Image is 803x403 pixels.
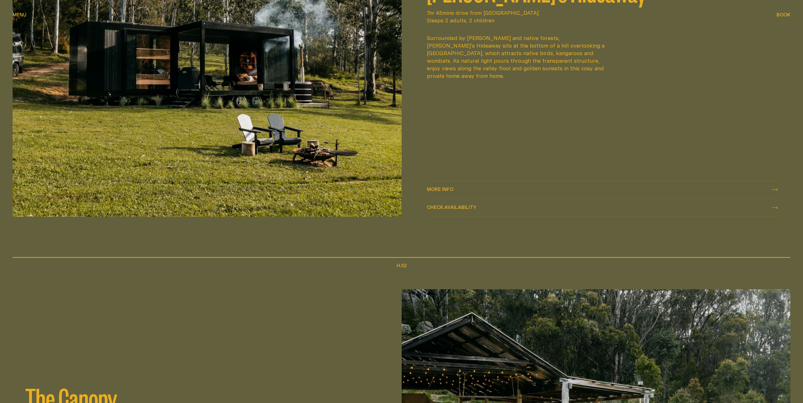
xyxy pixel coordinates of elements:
[427,187,453,192] span: More info
[13,11,27,19] button: show menu
[427,9,778,17] span: 1hr 45mins drive from [GEOGRAPHIC_DATA]
[427,199,778,216] button: check availability
[776,11,790,19] button: show booking tray
[427,17,778,24] span: Sleeps 2 adults, 2 children
[427,181,778,199] a: More info
[427,34,609,80] div: Surrounded by [PERSON_NAME] and native forests, [PERSON_NAME]'s Hideaway sits at the bottom of a ...
[13,12,27,17] span: Menu
[427,205,476,210] span: Check availability
[776,12,790,17] span: Book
